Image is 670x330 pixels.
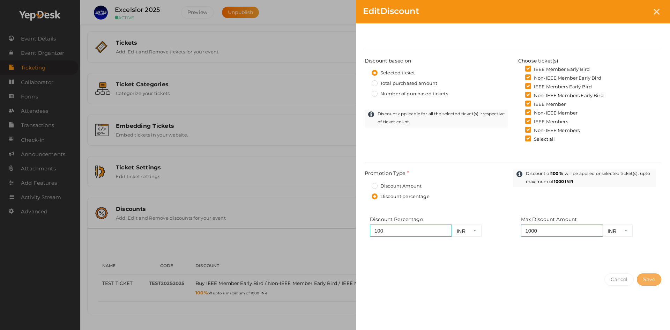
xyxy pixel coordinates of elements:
label: Non-IEEE Member Early Bird [525,75,602,82]
span: Save [643,276,655,283]
span: selected ticket(s). [602,171,639,176]
span: Edit [363,6,380,16]
label: Discount applicable for all the selected ticket(s) irrespective of ticket count. [378,110,508,126]
label: Non-IEEE Members [525,127,580,134]
label: Discount Amount [372,183,422,190]
label: Discount of will be applied on [526,169,656,185]
label: Number of purchased tickets [372,90,448,97]
label: Discount percentage [372,193,430,200]
span: 1000 INR [554,179,573,184]
button: Cancel [604,273,634,286]
span: 100 % [551,171,565,176]
label: Discount based on [365,57,411,64]
input: Percentage [370,225,452,237]
label: Non-IEEE Member [525,110,578,117]
input: Max Discount Amount [521,225,603,237]
label: Discount Percentage [370,216,423,223]
span: Discount [363,6,419,16]
label: IEEE Members Early Bird [525,83,592,90]
label: Choose ticket(s) [518,57,558,64]
label: IEEE Member [525,101,566,108]
label: Selected ticket [372,69,415,76]
label: Promotion Type [365,169,409,177]
button: Save [637,273,661,286]
label: IEEE Members [525,118,568,125]
label: Select all [525,136,555,143]
label: IEEE Member Early Bird [525,66,590,73]
label: Max Discount Amount [521,216,577,223]
label: Total purchased amount [372,80,437,87]
label: Non-IEEE Members Early Bird [525,92,604,99]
